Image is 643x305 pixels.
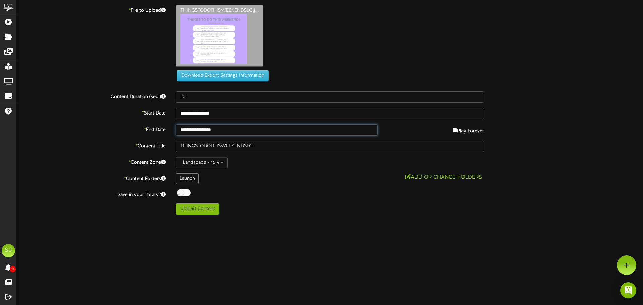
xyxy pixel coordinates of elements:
label: Content Zone [12,157,171,166]
label: Content Duration (sec.) [12,91,171,100]
div: SB [2,244,15,257]
label: End Date [12,124,171,133]
a: Download Export Settings Information [173,73,269,78]
label: Content Folders [12,173,171,182]
button: Upload Content [176,203,219,215]
span: 0 [10,266,16,272]
div: Open Intercom Messenger [620,282,636,298]
button: Add or Change Folders [403,173,484,182]
button: Download Export Settings Information [177,70,269,81]
button: Landscape - 16:9 [176,157,228,168]
input: Play Forever [453,128,457,132]
label: Content Title [12,141,171,150]
label: File to Upload [12,5,171,14]
label: Save in your library? [12,189,171,198]
input: Title of this Content [176,141,484,152]
label: Start Date [12,108,171,117]
div: Launch [176,173,199,184]
label: Play Forever [453,124,484,135]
